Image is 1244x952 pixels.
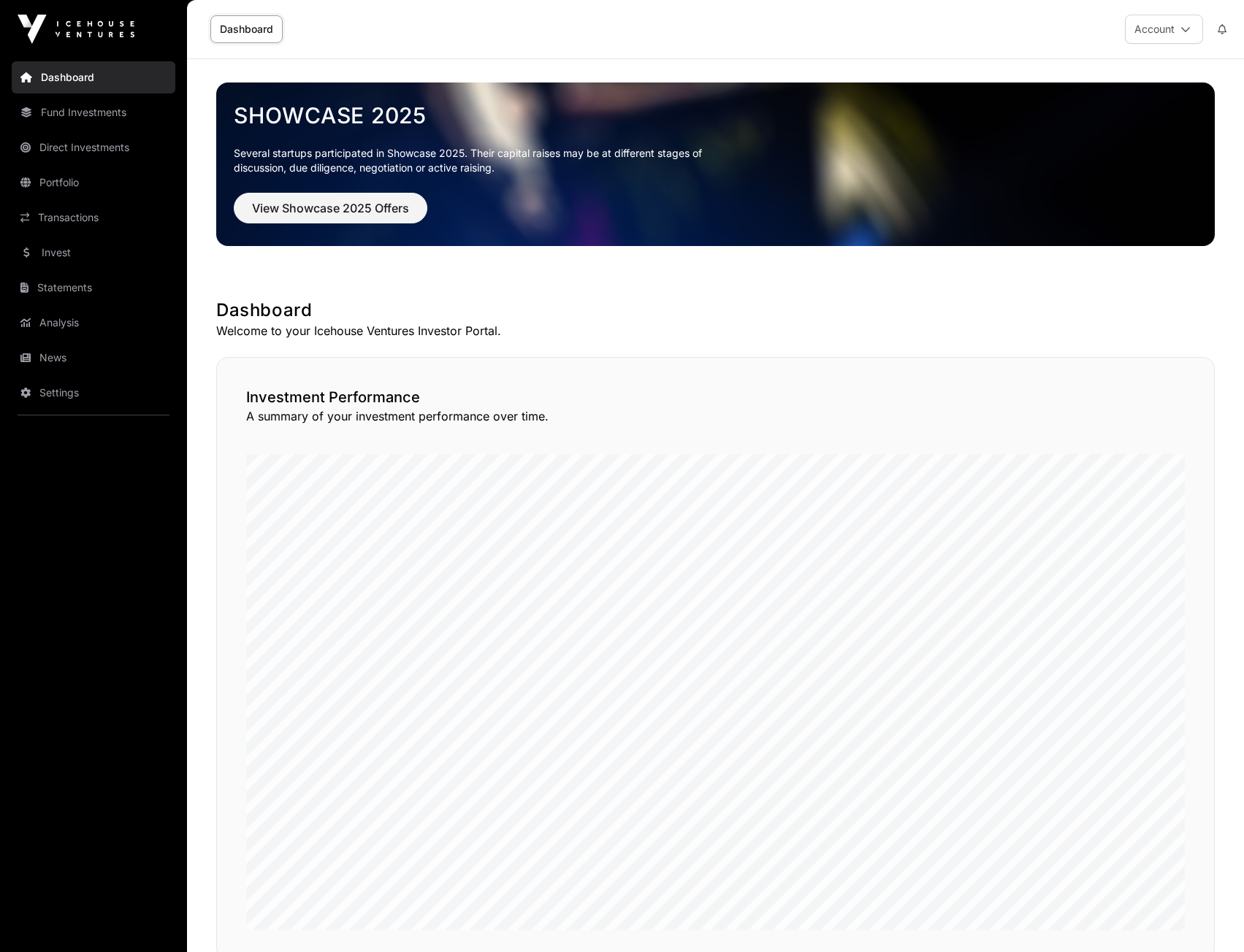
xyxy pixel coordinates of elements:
[18,15,134,44] img: Icehouse Ventures Logo
[234,193,427,223] button: View Showcase 2025 Offers
[234,146,725,175] p: Several startups participated in Showcase 2025. Their capital raises may be at different stages o...
[12,61,175,93] a: Dashboard
[1125,15,1203,44] button: Account
[252,199,409,217] span: View Showcase 2025 Offers
[12,307,175,339] a: Analysis
[12,342,175,374] a: News
[216,299,1215,322] h1: Dashboard
[12,377,175,409] a: Settings
[234,207,427,222] a: View Showcase 2025 Offers
[12,166,175,199] a: Portfolio
[1171,882,1244,952] iframe: Chat Widget
[210,15,283,43] a: Dashboard
[12,201,175,234] a: Transactions
[12,96,175,128] a: Fund Investments
[216,322,1215,339] p: Welcome to your Icehouse Ventures Investor Portal.
[12,272,175,304] a: Statements
[246,407,1185,425] p: A summary of your investment performance over time.
[216,82,1215,246] img: Showcase 2025
[12,237,175,269] a: Invest
[234,102,1197,128] a: Showcase 2025
[12,131,175,164] a: Direct Investments
[246,387,1185,407] h2: Investment Performance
